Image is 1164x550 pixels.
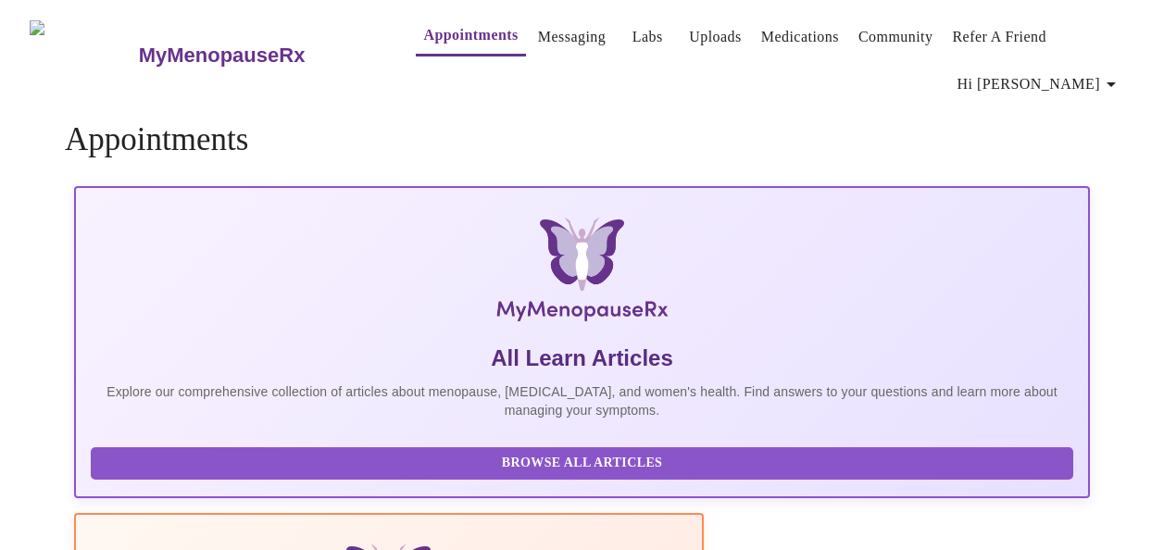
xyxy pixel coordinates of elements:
a: Labs [632,24,663,50]
a: Medications [761,24,839,50]
h5: All Learn Articles [91,344,1073,373]
button: Uploads [682,19,749,56]
a: Uploads [689,24,742,50]
img: MyMenopauseRx Logo [244,218,920,329]
a: Appointments [423,22,518,48]
a: MyMenopauseRx [136,23,379,88]
button: Appointments [416,17,525,56]
button: Messaging [531,19,613,56]
a: Messaging [538,24,606,50]
span: Hi [PERSON_NAME] [957,71,1122,97]
span: Browse All Articles [109,452,1055,475]
button: Community [851,19,941,56]
h3: MyMenopauseRx [139,44,306,68]
a: Community [858,24,933,50]
p: Explore our comprehensive collection of articles about menopause, [MEDICAL_DATA], and women's hea... [91,382,1073,419]
button: Browse All Articles [91,447,1073,480]
a: Browse All Articles [91,454,1078,469]
img: MyMenopauseRx Logo [30,20,136,90]
button: Hi [PERSON_NAME] [950,66,1130,103]
button: Refer a Friend [945,19,1054,56]
a: Refer a Friend [952,24,1046,50]
h4: Appointments [65,121,1099,158]
button: Labs [618,19,677,56]
button: Medications [754,19,846,56]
